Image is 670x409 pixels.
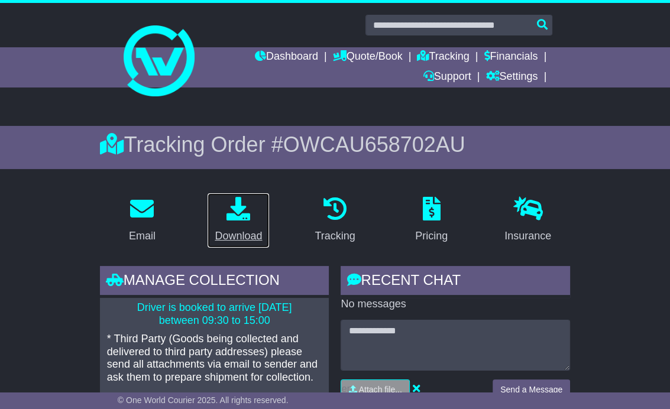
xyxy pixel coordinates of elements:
[484,47,538,67] a: Financials
[100,132,570,157] div: Tracking Order #
[255,47,318,67] a: Dashboard
[417,47,469,67] a: Tracking
[207,193,270,248] a: Download
[283,132,465,157] span: OWCAU658702AU
[107,333,322,384] p: * Third Party (Goods being collected and delivered to third party addresses) please send all atta...
[215,228,262,244] div: Download
[341,298,570,311] p: No messages
[504,228,551,244] div: Insurance
[107,301,322,327] p: Driver is booked to arrive [DATE] between 09:30 to 15:00
[485,67,538,87] a: Settings
[497,193,559,248] a: Insurance
[407,193,455,248] a: Pricing
[121,193,163,248] a: Email
[118,395,289,405] span: © One World Courier 2025. All rights reserved.
[307,193,362,248] a: Tracking
[423,67,471,87] a: Support
[100,266,329,298] div: Manage collection
[333,47,403,67] a: Quote/Book
[493,379,570,400] button: Send a Message
[415,228,448,244] div: Pricing
[341,266,570,298] div: RECENT CHAT
[315,228,355,244] div: Tracking
[129,228,156,244] div: Email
